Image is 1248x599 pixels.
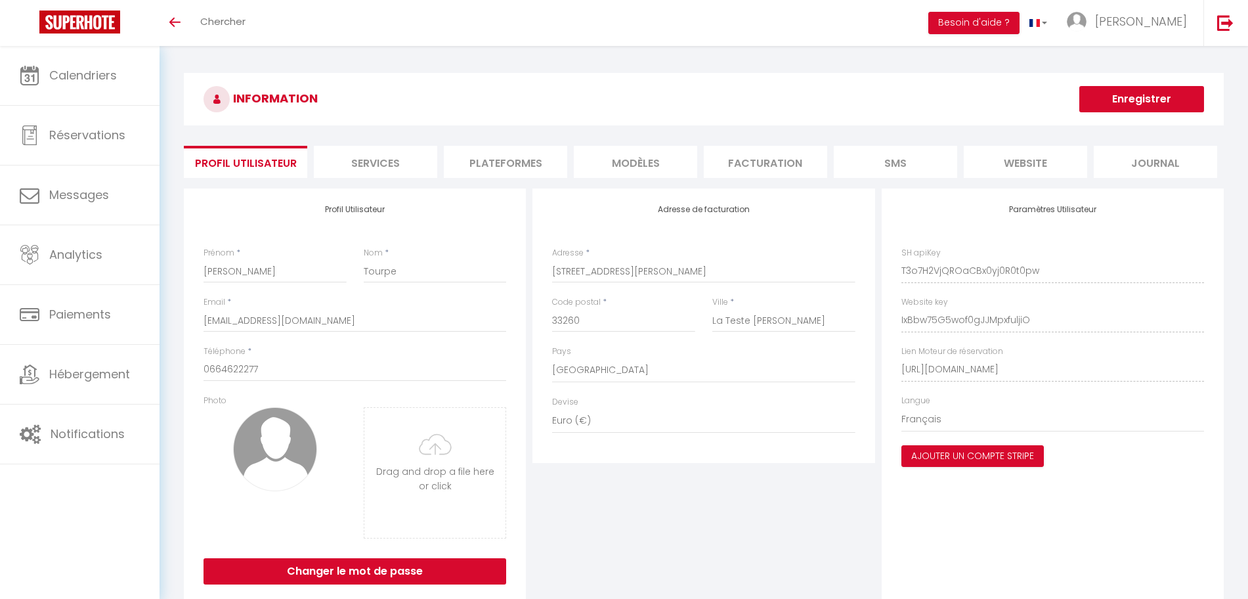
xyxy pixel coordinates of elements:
label: Lien Moteur de réservation [901,345,1003,358]
label: SH apiKey [901,247,941,259]
li: SMS [834,146,957,178]
label: Langue [901,395,930,407]
span: Chercher [200,14,246,28]
span: Calendriers [49,67,117,83]
label: Code postal [552,296,601,309]
label: Photo [204,395,226,407]
label: Adresse [552,247,584,259]
li: Profil Utilisateur [184,146,307,178]
button: Enregistrer [1079,86,1204,112]
li: MODÈLES [574,146,697,178]
button: Besoin d'aide ? [928,12,1020,34]
label: Ville [712,296,728,309]
li: Journal [1094,146,1217,178]
li: Plateformes [444,146,567,178]
li: website [964,146,1087,178]
span: Réservations [49,127,125,143]
h4: Paramètres Utilisateur [901,205,1204,214]
img: ... [1067,12,1087,32]
span: Paiements [49,306,111,322]
label: Website key [901,296,948,309]
label: Téléphone [204,345,246,358]
span: Analytics [49,246,102,263]
span: Messages [49,187,109,203]
img: Super Booking [39,11,120,33]
img: logout [1217,14,1234,31]
button: Changer le mot de passe [204,558,506,585]
label: Pays [552,345,571,358]
h4: Profil Utilisateur [204,205,506,214]
h3: INFORMATION [184,73,1224,125]
label: Nom [364,247,383,259]
img: avatar.png [233,407,317,491]
button: Ajouter un compte Stripe [901,445,1044,468]
span: Notifications [51,426,125,442]
li: Services [314,146,437,178]
h4: Adresse de facturation [552,205,855,214]
span: [PERSON_NAME] [1095,13,1187,30]
span: Hébergement [49,366,130,382]
label: Prénom [204,247,234,259]
li: Facturation [704,146,827,178]
label: Email [204,296,225,309]
label: Devise [552,396,578,409]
